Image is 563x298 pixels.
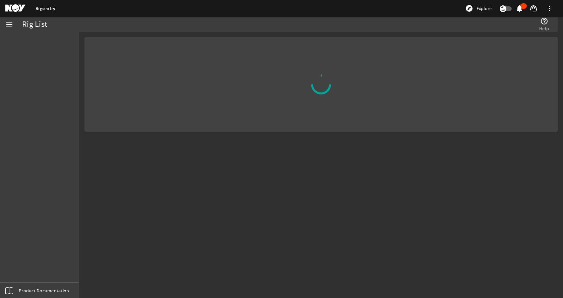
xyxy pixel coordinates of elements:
mat-icon: menu [5,20,13,28]
a: Rigsentry [36,5,55,12]
mat-icon: help_outline [540,17,548,25]
mat-icon: support_agent [529,4,538,12]
button: more_vert [542,0,558,16]
div: Rig List [22,21,47,28]
mat-icon: notifications [515,4,523,12]
span: Help [539,25,549,32]
mat-icon: explore [465,4,473,12]
button: Explore [462,3,494,14]
span: Product Documentation [19,287,69,294]
span: Explore [477,5,492,12]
